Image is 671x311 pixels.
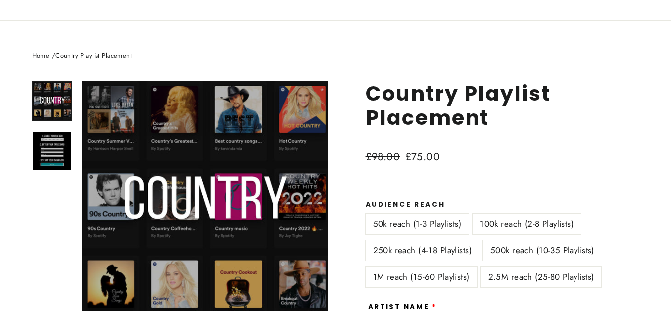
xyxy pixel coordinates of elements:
label: Audience Reach [366,201,639,208]
label: Artist Name [368,303,437,311]
label: 50k reach (1-3 Playlists) [366,214,469,234]
img: Country Playlist Placement [33,132,71,170]
label: 250k reach (4-18 Playlists) [366,240,479,261]
span: £75.00 [405,149,440,164]
label: 2.5M reach (25-80 Playlists) [481,267,602,287]
span: £98.00 [366,149,403,166]
span: / [52,51,55,60]
nav: breadcrumbs [32,51,639,61]
label: 100k reach (2-8 Playlists) [473,214,581,234]
a: Home [32,51,50,60]
h1: Country Playlist Placement [366,81,639,130]
img: Country Playlist Placement [33,82,71,120]
label: 500k reach (10-35 Playlists) [483,240,602,261]
label: 1M reach (15-60 Playlists) [366,267,477,287]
